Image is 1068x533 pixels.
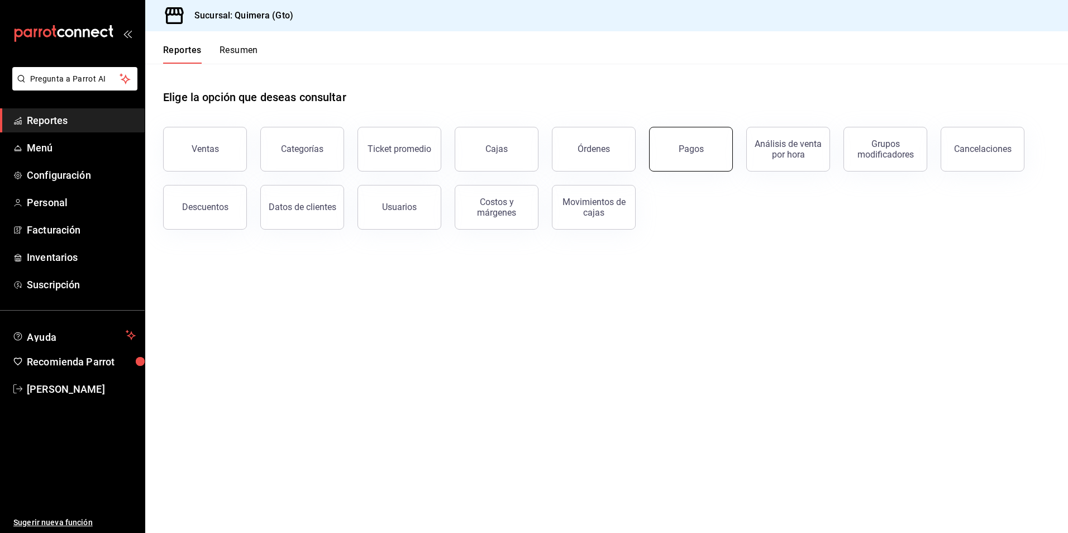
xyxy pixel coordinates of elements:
div: Pagos [679,144,704,154]
div: Categorías [281,144,323,154]
div: Cajas [485,142,508,156]
div: Ventas [192,144,219,154]
span: Suscripción [27,277,136,292]
button: Costos y márgenes [455,185,538,230]
button: Movimientos de cajas [552,185,636,230]
div: Análisis de venta por hora [754,139,823,160]
div: Usuarios [382,202,417,212]
span: Recomienda Parrot [27,354,136,369]
span: Sugerir nueva función [13,517,136,529]
div: Grupos modificadores [851,139,920,160]
button: Usuarios [357,185,441,230]
div: Descuentos [182,202,228,212]
div: Movimientos de cajas [559,197,628,218]
span: Configuración [27,168,136,183]
h3: Sucursal: Quimera (Gto) [185,9,293,22]
div: Órdenes [578,144,610,154]
button: open_drawer_menu [123,29,132,38]
button: Ticket promedio [357,127,441,172]
button: Reportes [163,45,202,64]
span: Reportes [27,113,136,128]
a: Cajas [455,127,538,172]
button: Datos de clientes [260,185,344,230]
div: Cancelaciones [954,144,1012,154]
button: Ventas [163,127,247,172]
div: navigation tabs [163,45,258,64]
span: [PERSON_NAME] [27,382,136,397]
button: Descuentos [163,185,247,230]
div: Datos de clientes [269,202,336,212]
button: Categorías [260,127,344,172]
a: Pregunta a Parrot AI [8,81,137,93]
span: Personal [27,195,136,210]
span: Facturación [27,222,136,237]
button: Órdenes [552,127,636,172]
button: Análisis de venta por hora [746,127,830,172]
span: Ayuda [27,329,121,342]
div: Costos y márgenes [462,197,531,218]
button: Resumen [220,45,258,64]
span: Pregunta a Parrot AI [30,73,120,85]
span: Menú [27,140,136,155]
h1: Elige la opción que deseas consultar [163,89,346,106]
button: Pagos [649,127,733,172]
button: Pregunta a Parrot AI [12,67,137,91]
button: Grupos modificadores [843,127,927,172]
span: Inventarios [27,250,136,265]
button: Cancelaciones [941,127,1024,172]
div: Ticket promedio [368,144,431,154]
